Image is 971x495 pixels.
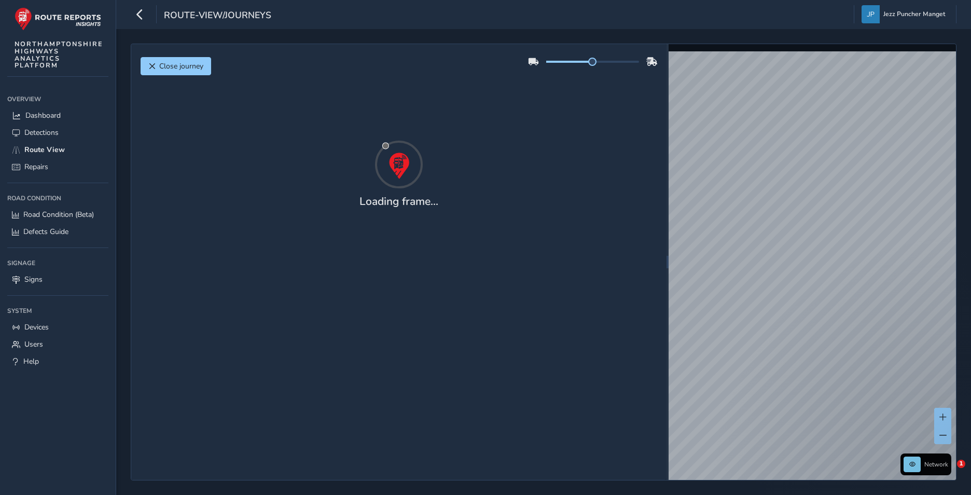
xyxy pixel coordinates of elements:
[7,91,108,107] div: Overview
[141,57,211,75] button: Close journey
[23,227,68,237] span: Defects Guide
[936,460,961,485] iframe: Intercom live chat
[164,9,271,23] span: route-view/journeys
[7,124,108,141] a: Detections
[24,145,65,155] span: Route View
[7,141,108,158] a: Route View
[24,274,43,284] span: Signs
[23,210,94,219] span: Road Condition (Beta)
[7,206,108,223] a: Road Condition (Beta)
[7,255,108,271] div: Signage
[7,353,108,370] a: Help
[24,339,43,349] span: Users
[23,356,39,366] span: Help
[24,128,59,137] span: Detections
[7,158,108,175] a: Repairs
[7,107,108,124] a: Dashboard
[7,190,108,206] div: Road Condition
[957,460,965,468] span: 1
[359,195,438,208] h4: Loading frame...
[24,322,49,332] span: Devices
[7,303,108,319] div: System
[24,162,48,172] span: Repairs
[7,223,108,240] a: Defects Guide
[15,7,101,31] img: rr logo
[159,61,203,71] span: Close journey
[883,5,945,23] span: Jezz Puncher Manget
[862,5,880,23] img: diamond-layout
[7,271,108,288] a: Signs
[7,336,108,353] a: Users
[862,5,949,23] button: Jezz Puncher Manget
[15,40,103,69] span: NORTHAMPTONSHIRE HIGHWAYS ANALYTICS PLATFORM
[7,319,108,336] a: Devices
[25,111,61,120] span: Dashboard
